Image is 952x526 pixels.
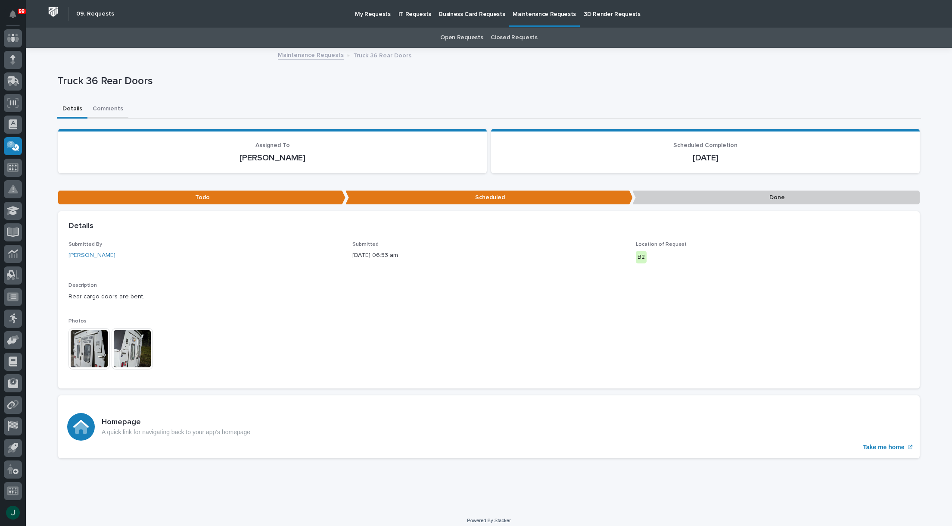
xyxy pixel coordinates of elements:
[87,100,128,119] button: Comments
[102,418,250,427] h3: Homepage
[58,191,345,205] p: Todo
[68,222,93,231] h2: Details
[440,28,483,48] a: Open Requests
[501,153,909,163] p: [DATE]
[278,50,344,59] a: Maintenance Requests
[4,5,22,23] button: Notifications
[68,242,102,247] span: Submitted By
[45,4,61,20] img: Workspace Logo
[636,242,687,247] span: Location of Request
[11,10,22,24] div: Notifications99
[76,10,114,18] h2: 09. Requests
[467,518,510,523] a: Powered By Stacker
[68,153,476,163] p: [PERSON_NAME]
[352,242,379,247] span: Submitted
[255,142,290,148] span: Assigned To
[4,504,22,522] button: users-avatar
[58,395,920,458] a: Take me home
[57,100,87,119] button: Details
[68,251,115,260] a: [PERSON_NAME]
[19,8,25,14] p: 99
[863,444,904,451] p: Take me home
[673,142,737,148] span: Scheduled Completion
[353,50,411,59] p: Truck 36 Rear Doors
[352,251,626,260] p: [DATE] 06:53 am
[636,251,647,263] div: B2
[68,292,909,301] p: Rear cargo doors are bent.
[632,191,920,205] p: Done
[68,283,97,288] span: Description
[491,28,537,48] a: Closed Requests
[57,75,918,88] p: Truck 36 Rear Doors
[68,319,87,324] span: Photos
[102,429,250,436] p: A quick link for navigating back to your app's homepage
[345,191,633,205] p: Scheduled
